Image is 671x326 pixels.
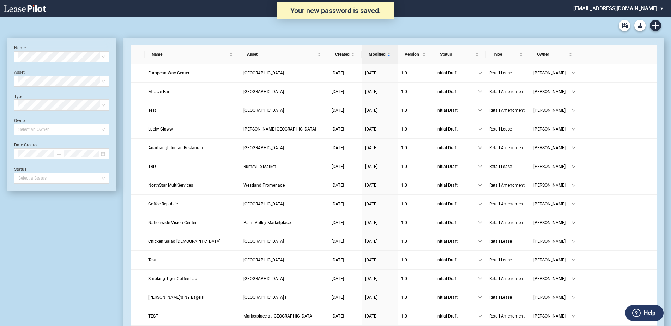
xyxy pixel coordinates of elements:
span: [PERSON_NAME] [533,144,572,151]
span: Retail Amendment [489,145,525,150]
span: Initial Draft [436,219,478,226]
span: [PERSON_NAME] [533,219,572,226]
span: down [572,183,576,187]
span: Initial Draft [436,200,478,207]
a: Palm Valley Marketplace [243,219,325,226]
th: Asset [240,45,328,64]
span: 1 . 0 [401,89,407,94]
a: [DATE] [332,70,358,77]
span: Test [148,258,156,262]
a: [DATE] [365,126,394,133]
th: Created [328,45,362,64]
a: [DATE] [332,182,358,189]
span: down [572,277,576,281]
a: [DATE] [365,70,394,77]
a: [GEOGRAPHIC_DATA] [243,88,325,95]
span: Retail Amendment [489,89,525,94]
span: down [478,314,482,318]
span: [DATE] [332,295,344,300]
span: Initial Draft [436,313,478,320]
a: 1.0 [401,163,429,170]
span: 1 . 0 [401,201,407,206]
a: [DATE] [332,275,358,282]
label: Date Created [14,143,39,147]
a: Miracle Ear [148,88,236,95]
span: Marketplace at Highland Village [243,314,313,319]
span: Lucky Claww [148,127,173,132]
span: Retail Lease [489,164,512,169]
span: down [572,127,576,131]
a: [DATE] [332,313,358,320]
a: Create new document [650,20,661,31]
span: down [572,221,576,225]
span: 1 . 0 [401,276,407,281]
a: Retail Amendment [489,88,526,95]
span: Initial Draft [436,256,478,264]
a: 1.0 [401,107,429,114]
span: Retail Amendment [489,201,525,206]
span: Initial Draft [436,163,478,170]
span: down [478,108,482,113]
span: 1 . 0 [401,127,407,132]
span: [DATE] [332,183,344,188]
a: [DATE] [365,294,394,301]
span: Initial Draft [436,238,478,245]
a: 1.0 [401,313,429,320]
span: [PERSON_NAME] [533,163,572,170]
span: down [478,277,482,281]
a: [DATE] [332,144,358,151]
span: Retail Amendment [489,220,525,225]
span: Retail Lease [489,239,512,244]
span: Owner [537,51,567,58]
span: down [572,108,576,113]
a: 1.0 [401,144,429,151]
a: [DATE] [332,294,358,301]
label: Status [14,167,26,172]
span: down [478,258,482,262]
span: down [478,221,482,225]
label: Owner [14,118,26,123]
span: down [572,71,576,75]
a: Retail Amendment [489,107,526,114]
a: [DATE] [332,200,358,207]
span: European Wax Center [148,71,189,76]
a: [DATE] [365,144,394,151]
span: Noah's NY Bagels [148,295,204,300]
span: [DATE] [365,295,377,300]
span: [DATE] [365,145,377,150]
span: [DATE] [365,239,377,244]
span: Version [405,51,421,58]
a: 1.0 [401,275,429,282]
a: 1.0 [401,70,429,77]
a: Retail Amendment [489,219,526,226]
span: Retail Lease [489,71,512,76]
span: Braemar Village Center [243,108,284,113]
th: Modified [362,45,398,64]
span: [PERSON_NAME] [533,294,572,301]
span: [DATE] [365,314,377,319]
span: Status [440,51,474,58]
span: Palm Valley Marketplace [243,220,291,225]
span: down [572,90,576,94]
a: Retail Amendment [489,200,526,207]
a: [DATE] [365,200,394,207]
span: [DATE] [332,220,344,225]
a: [DATE] [332,238,358,245]
th: Name [145,45,240,64]
a: [DATE] [365,313,394,320]
a: Westland Promenade [243,182,325,189]
span: down [478,71,482,75]
th: Version [398,45,433,64]
span: Initial Draft [436,126,478,133]
span: Initial Draft [436,70,478,77]
span: down [572,258,576,262]
a: 1.0 [401,88,429,95]
a: [GEOGRAPHIC_DATA] [243,70,325,77]
a: 1.0 [401,294,429,301]
span: Fremont Town Center I [243,295,286,300]
a: [DATE] [365,163,394,170]
span: 1 . 0 [401,220,407,225]
span: [DATE] [332,258,344,262]
span: Retail Amendment [489,108,525,113]
span: [DATE] [332,164,344,169]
